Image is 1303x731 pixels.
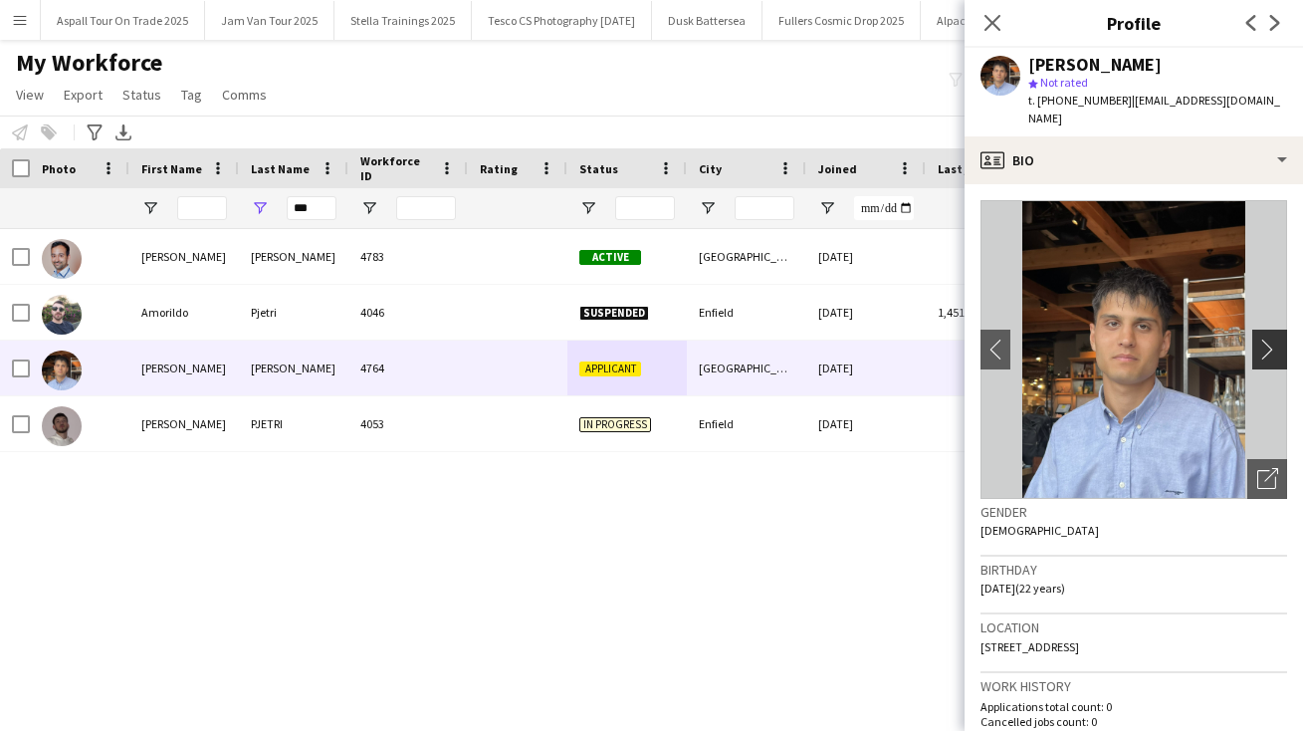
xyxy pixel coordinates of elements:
[579,199,597,217] button: Open Filter Menu
[42,161,76,176] span: Photo
[687,285,806,340] div: Enfield
[980,618,1287,636] h3: Location
[1247,459,1287,499] div: Open photos pop-in
[579,417,651,432] span: In progress
[806,229,926,284] div: [DATE]
[579,306,649,321] span: Suspended
[396,196,456,220] input: Workforce ID Filter Input
[122,86,161,104] span: Status
[699,161,722,176] span: City
[818,161,857,176] span: Joined
[114,82,169,108] a: Status
[1040,75,1088,90] span: Not rated
[921,1,1172,40] button: Alpacalypse x Kargo - [GEOGRAPHIC_DATA]
[239,285,348,340] div: Pjetri
[42,406,82,446] img: JAMES PJETRI
[980,714,1287,729] p: Cancelled jobs count: 0
[16,48,162,78] span: My Workforce
[480,161,518,176] span: Rating
[348,229,468,284] div: 4783
[980,639,1079,654] span: [STREET_ADDRESS]
[129,396,239,451] div: [PERSON_NAME]
[938,161,982,176] span: Last job
[615,196,675,220] input: Status Filter Input
[735,196,794,220] input: City Filter Input
[980,699,1287,714] p: Applications total count: 0
[141,199,159,217] button: Open Filter Menu
[687,341,806,395] div: [GEOGRAPHIC_DATA]
[239,229,348,284] div: [PERSON_NAME]
[980,200,1287,499] img: Crew avatar or photo
[141,161,202,176] span: First Name
[42,295,82,335] img: Amorildo Pjetri
[965,10,1303,36] h3: Profile
[980,503,1287,521] h3: Gender
[1028,93,1280,125] span: | [EMAIL_ADDRESS][DOMAIN_NAME]
[472,1,652,40] button: Tesco CS Photography [DATE]
[687,229,806,284] div: [GEOGRAPHIC_DATA]
[129,285,239,340] div: Amorildo
[926,285,1045,340] div: 1,451 days
[205,1,334,40] button: Jam Van Tour 2025
[854,196,914,220] input: Joined Filter Input
[16,86,44,104] span: View
[239,341,348,395] div: [PERSON_NAME]
[239,396,348,451] div: PJETRI
[41,1,205,40] button: Aspall Tour On Trade 2025
[579,250,641,265] span: Active
[1028,93,1132,108] span: t. [PHONE_NUMBER]
[177,196,227,220] input: First Name Filter Input
[334,1,472,40] button: Stella Trainings 2025
[42,239,82,279] img: Alexander Jethwa
[64,86,103,104] span: Export
[980,581,1065,596] span: [DATE] (22 years)
[181,86,202,104] span: Tag
[360,153,432,183] span: Workforce ID
[980,561,1287,579] h3: Birthday
[214,82,275,108] a: Comms
[652,1,762,40] button: Dusk Battersea
[83,121,107,144] app-action-btn: Advanced filters
[579,161,618,176] span: Status
[806,396,926,451] div: [DATE]
[8,82,52,108] a: View
[56,82,110,108] a: Export
[42,351,82,390] img: Damian Jethwa
[129,229,239,284] div: [PERSON_NAME]
[173,82,210,108] a: Tag
[687,396,806,451] div: Enfield
[806,341,926,395] div: [DATE]
[129,341,239,395] div: [PERSON_NAME]
[360,199,378,217] button: Open Filter Menu
[348,285,468,340] div: 4046
[699,199,717,217] button: Open Filter Menu
[251,161,310,176] span: Last Name
[965,136,1303,184] div: Bio
[980,523,1099,538] span: [DEMOGRAPHIC_DATA]
[287,196,336,220] input: Last Name Filter Input
[806,285,926,340] div: [DATE]
[818,199,836,217] button: Open Filter Menu
[762,1,921,40] button: Fullers Cosmic Drop 2025
[980,677,1287,695] h3: Work history
[222,86,267,104] span: Comms
[348,396,468,451] div: 4053
[579,362,641,376] span: Applicant
[348,341,468,395] div: 4764
[111,121,135,144] app-action-btn: Export XLSX
[1028,56,1162,74] div: [PERSON_NAME]
[251,199,269,217] button: Open Filter Menu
